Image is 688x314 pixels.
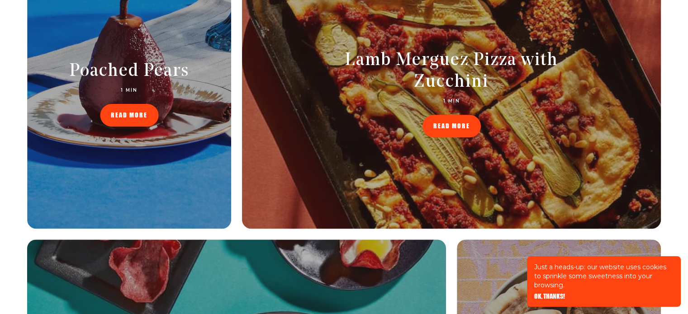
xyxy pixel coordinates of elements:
[336,98,567,104] p: 1 MIN
[336,50,567,93] h2: Lamb Merguez Pizza with Zucchini
[42,61,217,82] h2: Poached Pears
[100,104,158,127] a: READ MORE
[42,88,217,93] p: 1 MIN
[534,293,565,300] button: OK, THANKS!
[111,112,147,118] span: READ MORE
[534,262,674,290] p: Just a heads-up: our website uses cookies to sprinkle some sweetness into your browsing.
